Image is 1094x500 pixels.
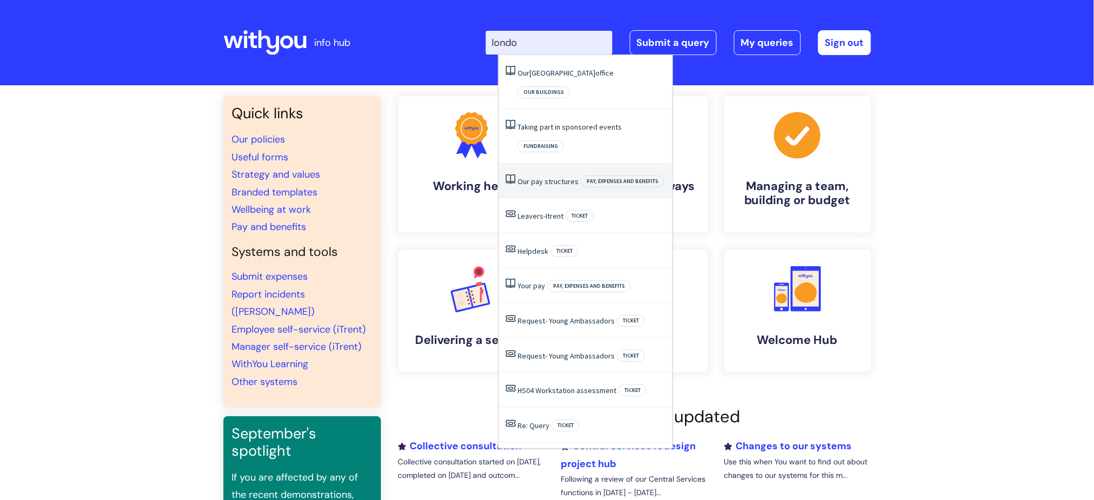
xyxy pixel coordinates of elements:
[518,140,564,152] span: Fundraising
[232,270,308,283] a: Submit expenses
[518,246,548,256] a: Helpdesk
[724,250,871,372] a: Welcome Hub
[529,68,595,78] span: [GEOGRAPHIC_DATA]
[630,30,717,55] a: Submit a query
[232,151,289,164] a: Useful forms
[232,186,318,199] a: Branded templates
[619,384,647,396] span: Ticket
[232,340,362,353] a: Manager self-service (iTrent)
[315,34,351,51] p: info hub
[734,30,801,55] a: My queries
[232,220,307,233] a: Pay and benefits
[232,168,321,181] a: Strategy and values
[818,30,871,55] a: Sign out
[486,31,613,55] input: Search
[617,315,645,327] span: Ticket
[232,105,372,122] h3: Quick links
[518,281,545,290] a: Your pay
[724,96,871,233] a: Managing a team, building or budget
[518,177,579,186] a: Our pay structures
[724,440,852,452] a: Changes to our systems
[724,455,871,482] p: Use this when You want to find out about changes to our systems for this m...
[232,288,315,318] a: Report incidents ([PERSON_NAME])
[518,68,614,78] a: Our[GEOGRAPHIC_DATA]office
[232,357,309,370] a: WithYou Learning
[581,175,664,187] span: Pay, expenses and benefits
[518,122,622,132] a: Taking part in sponsored events
[733,179,862,208] h4: Managing a team, building or budget
[398,250,545,372] a: Delivering a service
[518,421,549,430] a: Re: Query
[518,211,563,221] a: Leavers-Itrent
[232,245,372,260] h4: Systems and tools
[733,333,862,347] h4: Welcome Hub
[518,386,616,395] a: HS04 Workstation assessment
[232,323,366,336] a: Employee self-service (iTrent)
[617,350,645,362] span: Ticket
[551,245,579,257] span: Ticket
[566,210,594,222] span: Ticket
[398,407,871,427] h2: Recently added or updated
[561,472,708,499] p: Following a review of our Central Services functions in [DATE] - [DATE]...
[398,96,545,233] a: Working here
[561,440,696,470] a: Central Services redesign project hub
[547,280,631,292] span: Pay, expenses and benefits
[232,375,298,388] a: Other systems
[518,316,615,326] a: Request- Young Ambassadors
[398,440,522,452] a: Collective consultation
[398,455,545,482] p: Collective consultation started on [DATE], completed on [DATE] and outcom...
[232,425,372,460] h3: September's spotlight
[552,420,580,431] span: Ticket
[407,179,536,193] h4: Working here
[232,133,286,146] a: Our policies
[407,333,536,347] h4: Delivering a service
[232,203,311,216] a: Wellbeing at work
[518,351,615,361] a: Request- Young Ambassadors
[486,30,871,55] div: | -
[518,86,570,98] span: Our buildings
